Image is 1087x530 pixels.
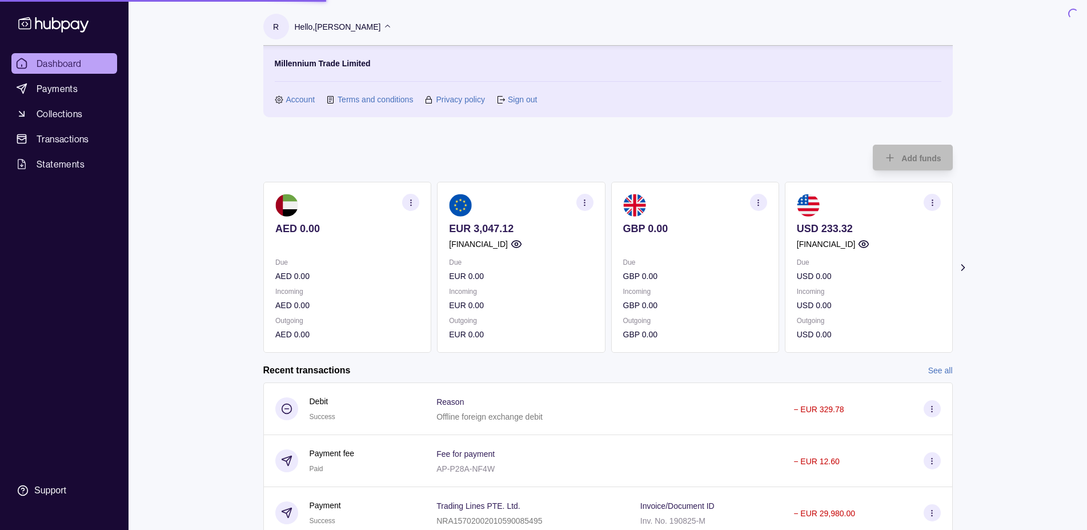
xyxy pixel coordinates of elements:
[263,364,351,377] h2: Recent transactions
[310,447,355,460] p: Payment fee
[436,397,464,407] p: Reason
[449,285,593,298] p: Incoming
[310,517,335,525] span: Success
[275,314,419,327] p: Outgoing
[37,57,82,70] span: Dashboard
[449,270,593,282] p: EUR 0.00
[11,103,117,124] a: Collections
[275,328,419,341] p: AED 0.00
[873,145,952,170] button: Add funds
[11,53,117,74] a: Dashboard
[449,299,593,312] p: EUR 0.00
[37,132,89,146] span: Transactions
[275,256,419,269] p: Due
[37,82,78,95] span: Payments
[275,222,419,235] p: AED 0.00
[449,222,593,235] p: EUR 3,047.12
[640,516,705,525] p: Inv. No. 190825-M
[436,501,520,511] p: Trading Lines PTE. Ltd.
[796,285,940,298] p: Incoming
[37,107,82,121] span: Collections
[275,270,419,282] p: AED 0.00
[796,299,940,312] p: USD 0.00
[623,285,767,298] p: Incoming
[796,314,940,327] p: Outgoing
[295,21,381,33] p: Hello, [PERSON_NAME]
[928,364,953,377] a: See all
[796,238,855,250] p: [FINANCIAL_ID]
[449,238,508,250] p: [FINANCIAL_ID]
[623,194,645,217] img: gb
[310,499,341,512] p: Payment
[273,21,279,33] p: R
[640,501,715,511] p: Invoice/Document ID
[275,299,419,312] p: AED 0.00
[34,484,66,497] div: Support
[508,93,537,106] a: Sign out
[275,57,371,70] p: Millennium Trade Limited
[310,465,323,473] span: Paid
[901,154,941,163] span: Add funds
[793,509,855,518] p: − EUR 29,980.00
[436,93,485,106] a: Privacy policy
[623,328,767,341] p: GBP 0.00
[436,464,495,473] p: AP-P28A-NF4W
[310,395,335,408] p: Debit
[796,194,819,217] img: us
[449,328,593,341] p: EUR 0.00
[449,314,593,327] p: Outgoing
[623,270,767,282] p: GBP 0.00
[449,194,472,217] img: eu
[338,93,413,106] a: Terms and conditions
[796,328,940,341] p: USD 0.00
[796,270,940,282] p: USD 0.00
[275,194,298,217] img: ae
[623,222,767,235] p: GBP 0.00
[286,93,315,106] a: Account
[623,299,767,312] p: GBP 0.00
[436,516,542,525] p: NRA15702002010590085495
[310,413,335,421] span: Success
[623,256,767,269] p: Due
[275,285,419,298] p: Incoming
[793,405,844,414] p: − EUR 329.78
[623,314,767,327] p: Outgoing
[11,479,117,503] a: Support
[436,449,495,459] p: Fee for payment
[11,154,117,174] a: Statements
[11,78,117,99] a: Payments
[796,222,940,235] p: USD 233.32
[37,157,85,171] span: Statements
[449,256,593,269] p: Due
[11,129,117,149] a: Transactions
[796,256,940,269] p: Due
[793,457,840,466] p: − EUR 12.60
[436,412,543,421] p: Offline foreign exchange debit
